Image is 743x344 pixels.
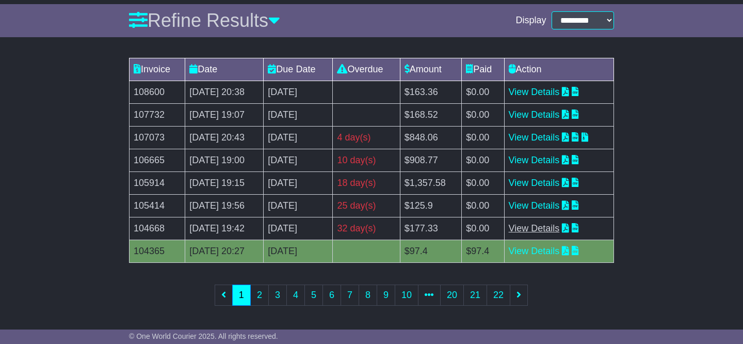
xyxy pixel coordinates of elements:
[400,103,461,126] td: $168.52
[185,194,264,217] td: [DATE] 19:56
[462,217,504,240] td: $0.00
[337,222,395,236] div: 32 day(s)
[400,194,461,217] td: $125.9
[462,240,504,262] td: $97.4
[286,285,305,306] a: 4
[130,103,185,126] td: 107732
[463,285,487,306] a: 21
[515,15,546,26] span: Display
[337,131,395,145] div: 4 day(s)
[359,285,377,306] a: 8
[400,217,461,240] td: $177.33
[130,81,185,103] td: 108600
[304,285,323,306] a: 5
[185,149,264,171] td: [DATE] 19:00
[264,194,333,217] td: [DATE]
[462,103,504,126] td: $0.00
[185,81,264,103] td: [DATE] 20:38
[400,81,461,103] td: $163.36
[130,171,185,194] td: 105914
[509,223,560,233] a: View Details
[264,58,333,81] td: Due Date
[268,285,287,306] a: 3
[462,171,504,194] td: $0.00
[504,58,613,81] td: Action
[440,285,464,306] a: 20
[400,58,461,81] td: Amount
[264,149,333,171] td: [DATE]
[337,199,395,213] div: 25 day(s)
[341,285,359,306] a: 7
[395,285,418,306] a: 10
[129,332,278,340] span: © One World Courier 2025. All rights reserved.
[129,10,280,31] a: Refine Results
[509,178,560,188] a: View Details
[322,285,341,306] a: 6
[337,153,395,167] div: 10 day(s)
[509,132,560,143] a: View Details
[130,240,185,262] td: 104365
[264,171,333,194] td: [DATE]
[487,285,510,306] a: 22
[130,58,185,81] td: Invoice
[400,126,461,149] td: $848.06
[250,285,269,306] a: 2
[130,217,185,240] td: 104668
[462,149,504,171] td: $0.00
[462,126,504,149] td: $0.00
[377,285,395,306] a: 9
[264,126,333,149] td: [DATE]
[462,81,504,103] td: $0.00
[130,149,185,171] td: 106665
[264,81,333,103] td: [DATE]
[130,194,185,217] td: 105414
[462,58,504,81] td: Paid
[400,240,461,262] td: $97.4
[185,217,264,240] td: [DATE] 19:42
[264,103,333,126] td: [DATE]
[130,126,185,149] td: 107073
[185,171,264,194] td: [DATE] 19:15
[232,285,251,306] a: 1
[185,103,264,126] td: [DATE] 19:07
[185,58,264,81] td: Date
[264,217,333,240] td: [DATE]
[333,58,400,81] td: Overdue
[185,240,264,262] td: [DATE] 20:27
[337,176,395,190] div: 18 day(s)
[185,126,264,149] td: [DATE] 20:43
[509,87,560,97] a: View Details
[462,194,504,217] td: $0.00
[509,155,560,165] a: View Details
[400,171,461,194] td: $1,357.58
[400,149,461,171] td: $908.77
[264,240,333,262] td: [DATE]
[509,246,560,256] a: View Details
[509,200,560,211] a: View Details
[509,110,560,120] a: View Details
